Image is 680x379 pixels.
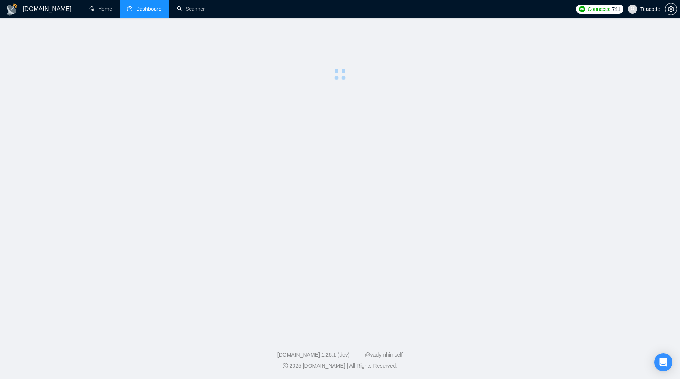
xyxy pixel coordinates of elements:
[665,3,677,15] button: setting
[630,6,635,12] span: user
[654,353,672,371] div: Open Intercom Messenger
[89,6,112,12] a: homeHome
[587,5,610,13] span: Connects:
[136,6,162,12] span: Dashboard
[283,363,288,368] span: copyright
[665,6,677,12] span: setting
[6,362,674,370] div: 2025 [DOMAIN_NAME] | All Rights Reserved.
[277,352,350,358] a: [DOMAIN_NAME] 1.26.1 (dev)
[127,6,132,11] span: dashboard
[365,352,403,358] a: @vadymhimself
[6,3,18,16] img: logo
[177,6,205,12] a: searchScanner
[579,6,585,12] img: upwork-logo.png
[665,6,677,12] a: setting
[612,5,620,13] span: 741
